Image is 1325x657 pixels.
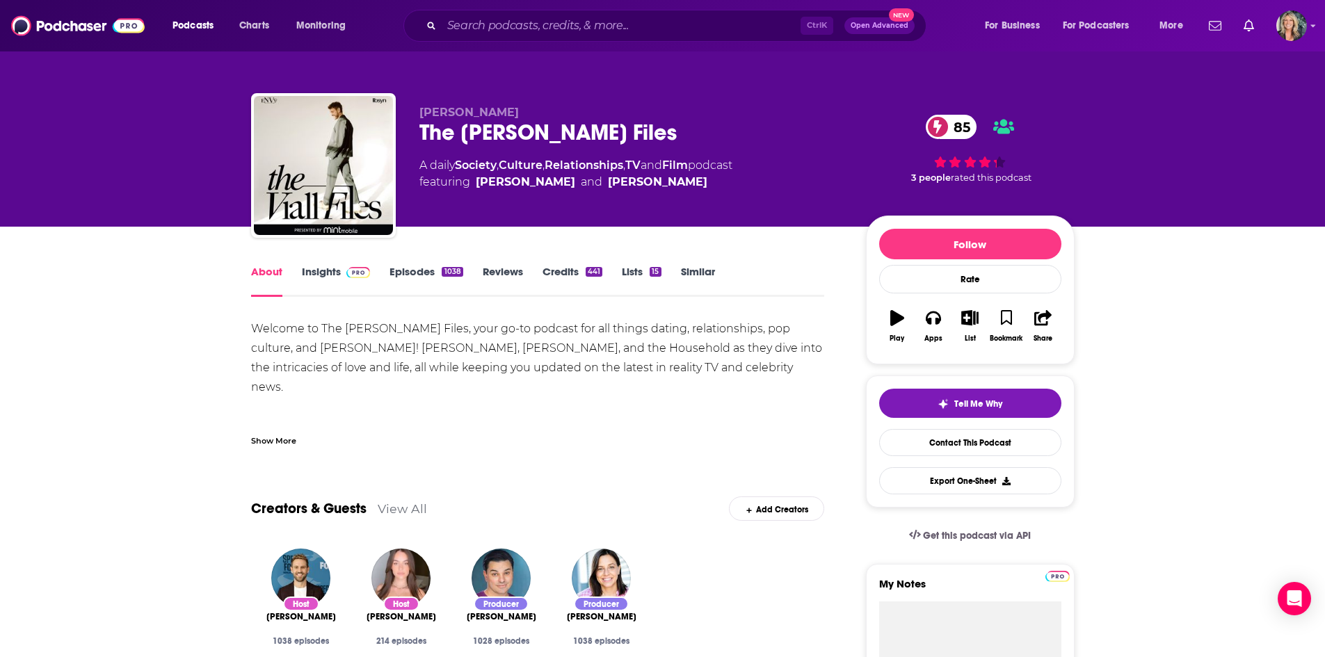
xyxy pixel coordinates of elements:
[926,115,977,139] a: 85
[567,611,636,622] span: [PERSON_NAME]
[879,229,1061,259] button: Follow
[623,159,625,172] span: ,
[483,265,523,297] a: Reviews
[1045,571,1070,582] img: Podchaser Pro
[879,389,1061,418] button: tell me why sparkleTell Me Why
[239,16,269,35] span: Charts
[296,16,346,35] span: Monitoring
[271,549,330,608] img: Nick Viall
[563,636,641,646] div: 1038 episodes
[866,106,1075,192] div: 85 3 peoplerated this podcast
[11,13,145,39] a: Podchaser - Follow, Share and Rate Podcasts
[1025,301,1061,351] button: Share
[230,15,278,37] a: Charts
[965,334,976,343] div: List
[287,15,364,37] button: open menu
[476,174,575,190] a: Natalie Joy
[474,597,529,611] div: Producer
[472,549,531,608] img: Dustin Knouse
[1276,10,1307,41] span: Logged in as lisa.beech
[915,301,951,351] button: Apps
[543,159,545,172] span: ,
[1278,582,1311,615] div: Open Intercom Messenger
[163,15,232,37] button: open menu
[581,174,602,190] span: and
[572,549,631,608] img: Richelle Meiss
[499,159,543,172] a: Culture
[622,265,661,297] a: Lists15
[417,10,940,42] div: Search podcasts, credits, & more...
[662,159,688,172] a: Film
[467,611,536,622] span: [PERSON_NAME]
[951,301,988,351] button: List
[371,549,431,608] img: Natalie Joy
[879,301,915,351] button: Play
[879,467,1061,494] button: Export One-Sheet
[442,267,463,277] div: 1038
[497,159,499,172] span: ,
[1063,16,1130,35] span: For Podcasters
[302,265,371,297] a: InsightsPodchaser Pro
[463,636,540,646] div: 1028 episodes
[419,174,732,190] span: featuring
[574,597,629,611] div: Producer
[442,15,801,37] input: Search podcasts, credits, & more...
[890,334,904,343] div: Play
[1203,14,1227,38] a: Show notifications dropdown
[1276,10,1307,41] img: User Profile
[1159,16,1183,35] span: More
[990,334,1022,343] div: Bookmark
[975,15,1057,37] button: open menu
[954,398,1002,409] span: Tell Me Why
[567,611,636,622] a: Richelle Meiss
[988,301,1025,351] button: Bookmark
[383,597,419,611] div: Host
[172,16,214,35] span: Podcasts
[1034,334,1052,343] div: Share
[455,159,497,172] a: Society
[262,636,340,646] div: 1038 episodes
[1054,15,1150,37] button: open menu
[889,8,914,22] span: New
[911,172,951,183] span: 3 people
[1150,15,1200,37] button: open menu
[251,319,825,631] div: Welcome to The [PERSON_NAME] Files, your go-to podcast for all things dating, relationships, pop ...
[844,17,915,34] button: Open AdvancedNew
[251,265,282,297] a: About
[419,157,732,190] div: A daily podcast
[254,96,393,235] img: The Viall Files
[641,159,662,172] span: and
[378,501,427,516] a: View All
[729,496,824,521] div: Add Creators
[625,159,641,172] a: TV
[801,17,833,35] span: Ctrl K
[681,265,715,297] a: Similar
[251,500,367,517] a: Creators & Guests
[650,267,661,277] div: 15
[879,429,1061,456] a: Contact This Podcast
[1276,10,1307,41] button: Show profile menu
[266,611,336,622] a: Nick Viall
[1238,14,1260,38] a: Show notifications dropdown
[367,611,436,622] a: Natalie Joy
[467,611,536,622] a: Dustin Knouse
[923,530,1031,542] span: Get this podcast via API
[608,174,707,190] a: Nick Viall
[266,611,336,622] span: [PERSON_NAME]
[1045,569,1070,582] a: Pro website
[940,115,977,139] span: 85
[938,398,949,409] img: tell me why sparkle
[924,334,942,343] div: Apps
[346,267,371,278] img: Podchaser Pro
[545,159,623,172] a: Relationships
[985,16,1040,35] span: For Business
[390,265,463,297] a: Episodes1038
[898,519,1043,553] a: Get this podcast via API
[879,265,1061,293] div: Rate
[951,172,1031,183] span: rated this podcast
